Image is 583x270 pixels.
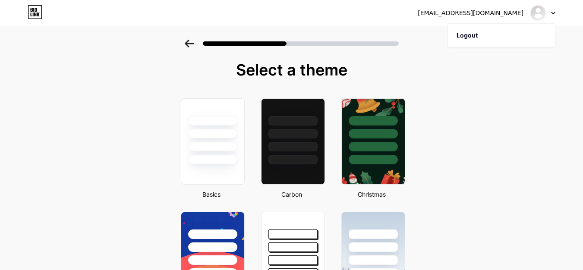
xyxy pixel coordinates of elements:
div: [EMAIL_ADDRESS][DOMAIN_NAME] [418,9,523,18]
div: Carbon [258,190,325,199]
img: approveloan [530,5,546,21]
div: Select a theme [177,61,406,78]
div: Christmas [339,190,405,199]
li: Logout [448,24,555,47]
div: Basics [178,190,245,199]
